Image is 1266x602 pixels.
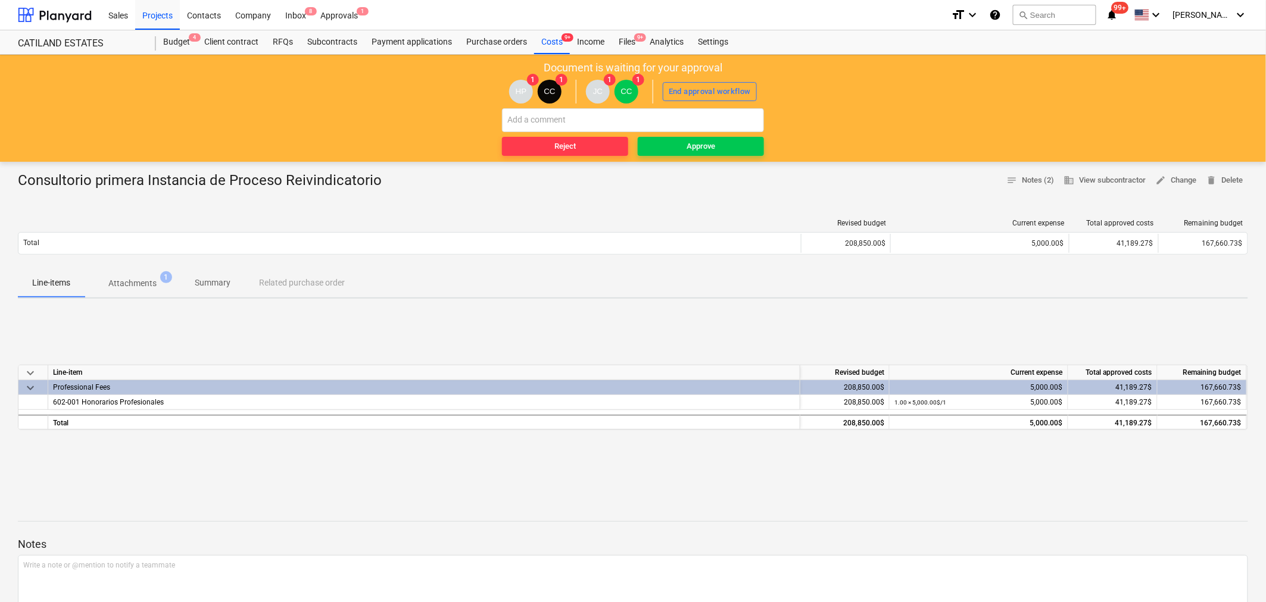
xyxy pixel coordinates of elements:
div: Revised budget [806,219,886,227]
p: Attachments [108,277,157,290]
a: RFQs [266,30,300,54]
div: Costs [534,30,570,54]
span: Notes (2) [1007,174,1055,187]
span: 4 [189,33,201,42]
a: Client contract [197,30,266,54]
a: Income [570,30,612,54]
div: Hercilia Palma [509,80,533,104]
span: 1 [632,74,644,86]
span: Delete [1206,174,1243,187]
button: Delete [1202,171,1248,190]
span: 602-001 Honorarios Profesionales [53,398,164,406]
i: notifications [1106,8,1118,22]
a: Subcontracts [300,30,364,54]
i: format_size [951,8,965,22]
span: 167,660.73$ [1201,398,1242,406]
a: Files9+ [612,30,643,54]
span: [PERSON_NAME] [1173,10,1233,20]
div: Remaining budget [1164,219,1243,227]
a: Payment applications [364,30,459,54]
span: search [1018,10,1028,20]
a: Budget4 [156,30,197,54]
span: 99+ [1112,2,1129,14]
button: Change [1151,171,1202,190]
div: Carlos Cedeno [615,80,638,104]
small: 1.00 × 5,000.00$ / 1 [894,399,946,406]
span: 167,660.73$ [1202,239,1243,247]
span: edit [1156,175,1167,186]
a: Analytics [643,30,691,54]
div: 208,850.00$ [801,234,890,253]
span: 1 [556,74,567,86]
div: Current expense [896,219,1065,227]
div: Revised budget [800,365,890,380]
span: Change [1156,174,1197,187]
div: 167,660.73$ [1158,415,1247,429]
button: End approval workflow [663,82,757,101]
a: Settings [691,30,735,54]
span: 41,189.27$ [1116,398,1152,406]
div: End approval workflow [669,85,751,99]
div: 41,189.27$ [1068,380,1158,395]
i: keyboard_arrow_down [965,8,980,22]
span: 9+ [562,33,573,42]
div: Budget [156,30,197,54]
iframe: Chat Widget [1206,545,1266,602]
div: 208,850.00$ [800,415,890,429]
p: Document is waiting for your approval [544,61,722,75]
div: 167,660.73$ [1158,380,1247,395]
button: Reject [502,137,628,156]
span: JC [593,87,603,96]
span: 1 [357,7,369,15]
span: View subcontractor [1064,174,1146,187]
div: 208,850.00$ [800,380,890,395]
div: CATILAND ESTATES [18,37,142,50]
div: Consultorio primera Instancia de Proceso Reivindicatorio [18,171,391,190]
div: Reject [554,140,576,153]
div: Javier Cattan [586,80,610,104]
span: delete [1206,175,1217,186]
button: View subcontractor [1059,171,1151,190]
p: Summary [195,277,230,289]
div: Current expense [890,365,1068,380]
span: 8 [305,7,317,15]
div: 41,189.27$ [1068,415,1158,429]
span: keyboard_arrow_down [23,381,38,395]
span: HP [516,87,527,96]
div: 41,189.27$ [1069,234,1158,253]
span: 9+ [634,33,646,42]
span: 1 [604,74,616,86]
div: 5,000.00$ [896,239,1064,247]
a: Purchase orders [459,30,534,54]
i: keyboard_arrow_down [1234,8,1248,22]
button: Approve [638,137,764,156]
button: Notes (2) [1002,171,1059,190]
span: 1 [527,74,539,86]
div: 5,000.00$ [894,416,1063,431]
div: Total approved costs [1068,365,1158,380]
p: Total [23,238,39,248]
span: CC [544,87,555,96]
i: keyboard_arrow_down [1149,8,1164,22]
div: Line-item [48,365,800,380]
input: Add a comment [502,108,764,132]
span: notes [1007,175,1018,186]
div: Professional Fees [53,380,795,394]
a: Costs9+ [534,30,570,54]
span: business [1064,175,1075,186]
div: Total approved costs [1074,219,1154,227]
div: Approve [687,140,715,153]
i: Knowledge base [989,8,1001,22]
span: 1 [160,271,172,283]
p: Line-items [32,277,70,289]
div: 208,850.00$ [800,395,890,410]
